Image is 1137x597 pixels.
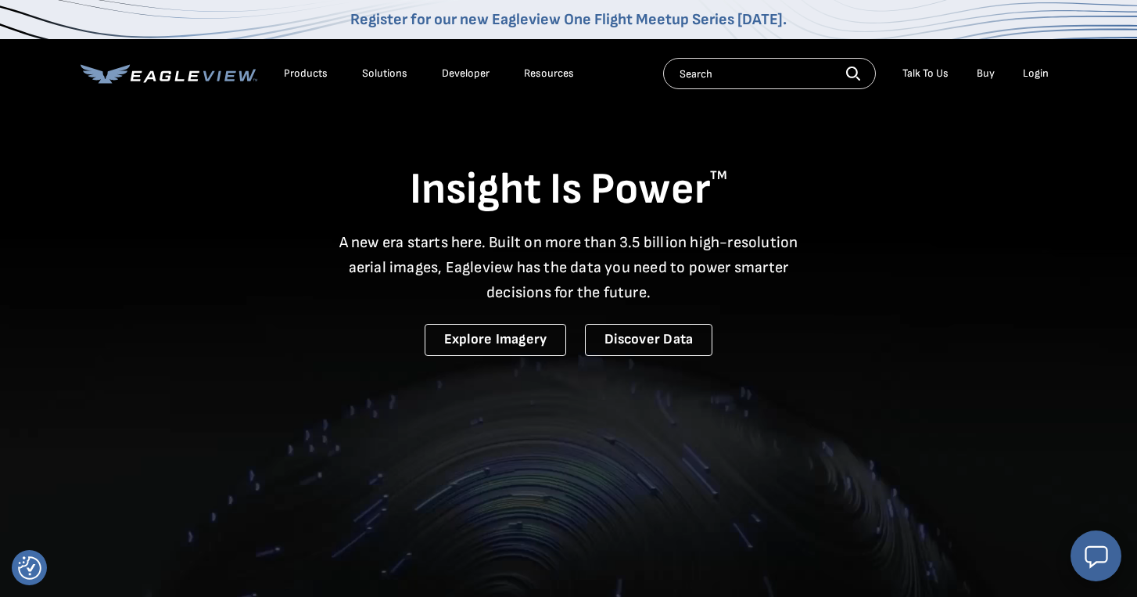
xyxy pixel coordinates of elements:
input: Search [663,58,876,89]
p: A new era starts here. Built on more than 3.5 billion high-resolution aerial images, Eagleview ha... [329,230,808,305]
button: Open chat window [1071,530,1121,581]
a: Buy [977,67,995,81]
sup: TM [710,168,727,183]
div: Solutions [362,67,407,81]
a: Discover Data [585,324,712,356]
div: Products [284,67,328,81]
a: Register for our new Eagleview One Flight Meetup Series [DATE]. [350,10,787,29]
div: Talk To Us [902,67,949,81]
div: Resources [524,67,574,81]
img: Revisit consent button [18,556,41,580]
button: Consent Preferences [18,556,41,580]
a: Explore Imagery [425,324,567,356]
div: Login [1023,67,1049,81]
h1: Insight Is Power [81,163,1056,218]
a: Developer [442,67,490,81]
